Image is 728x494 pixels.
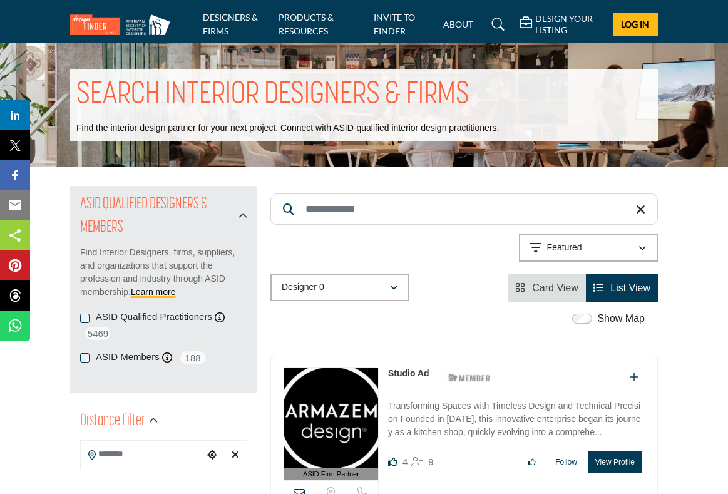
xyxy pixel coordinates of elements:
[284,368,378,481] a: ASID Firm Partner
[81,442,204,466] input: Search Location
[131,287,176,297] a: Learn more
[203,12,258,36] a: DESIGNERS & FIRMS
[282,281,324,294] p: Designer 0
[515,282,578,293] a: View Card
[374,12,415,36] a: INVITE TO FINDER
[388,399,645,441] p: Transforming Spaces with Timeless Design and Technical Precision Founded in [DATE], this innovati...
[388,368,429,378] a: Studio Ad
[610,282,650,293] span: List View
[179,350,207,366] span: 188
[270,193,658,225] input: Search Keyword
[80,410,145,433] h2: Distance Filter
[613,13,658,36] button: Log In
[547,451,585,473] button: Follow
[303,469,359,480] span: ASID Firm Partner
[630,372,638,383] a: Add To List
[479,14,513,34] a: Search
[80,193,235,239] h2: ASID QUALIFIED DESIGNERS & MEMBERS
[588,451,642,473] button: View Profile
[520,451,544,473] button: Like listing
[80,246,247,299] p: Find Interior Designers, firms, suppliers, and organizations that support the profession and indu...
[597,311,645,326] label: Show Map
[443,19,473,29] a: ABOUT
[80,353,90,363] input: ASID Members checkbox
[80,314,90,323] input: ASID Qualified Practitioners checkbox
[441,370,498,386] img: ASID Members Badge Icon
[84,326,112,341] span: 5469
[279,12,334,36] a: PRODUCTS & RESOURCES
[96,350,160,364] label: ASID Members
[520,13,603,36] div: DESIGN YOUR LISTING
[204,442,221,469] div: Choose your current location
[76,122,499,135] p: Find the interior design partner for your next project. Connect with ASID-qualified interior desi...
[76,76,469,115] h1: SEARCH INTERIOR DESIGNERS & FIRMS
[519,234,658,262] button: Featured
[532,282,578,293] span: Card View
[508,274,586,302] li: Card View
[270,274,409,301] button: Designer 0
[547,242,582,254] p: Featured
[535,13,603,36] h5: DESIGN YOUR LISTING
[402,456,408,467] span: 4
[586,274,658,302] li: List View
[621,19,649,29] span: Log In
[96,310,212,324] label: ASID Qualified Practitioners
[388,457,397,466] i: Likes
[70,14,177,35] img: Site Logo
[593,282,650,293] a: View List
[227,442,244,469] div: Clear search location
[428,456,433,467] span: 9
[411,455,433,470] div: Followers
[388,392,645,441] a: Transforming Spaces with Timeless Design and Technical Precision Founded in [DATE], this innovati...
[284,368,378,468] img: Studio Ad
[388,367,429,380] p: Studio Ad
